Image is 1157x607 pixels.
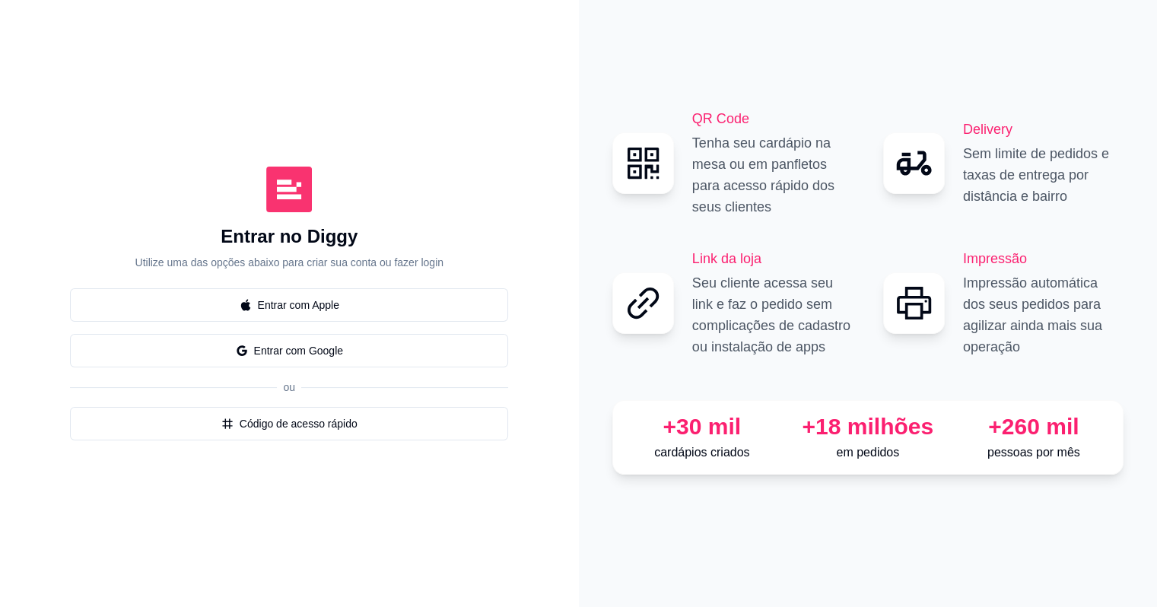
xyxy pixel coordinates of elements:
p: pessoas por mês [957,443,1111,462]
span: google [236,345,248,357]
span: number [221,418,234,430]
button: googleEntrar com Google [70,334,508,367]
button: appleEntrar com Apple [70,288,508,322]
div: +30 mil [625,413,779,440]
h1: Entrar no Diggy [221,224,358,249]
p: cardápios criados [625,443,779,462]
p: Sem limite de pedidos e taxas de entrega por distância e bairro [963,143,1124,207]
h2: Delivery [963,119,1124,140]
p: em pedidos [791,443,945,462]
span: apple [240,299,252,311]
p: Tenha seu cardápio na mesa ou em panfletos para acesso rápido dos seus clientes [692,132,853,218]
h2: QR Code [692,108,853,129]
div: +18 milhões [791,413,945,440]
button: numberCódigo de acesso rápido [70,407,508,440]
div: +260 mil [957,413,1111,440]
p: Impressão automática dos seus pedidos para agilizar ainda mais sua operação [963,272,1124,358]
span: ou [277,381,301,393]
h2: Link da loja [692,248,853,269]
h2: Impressão [963,248,1124,269]
p: Seu cliente acessa seu link e faz o pedido sem complicações de cadastro ou instalação de apps [692,272,853,358]
p: Utilize uma das opções abaixo para criar sua conta ou fazer login [135,255,443,270]
img: Diggy [266,167,312,212]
